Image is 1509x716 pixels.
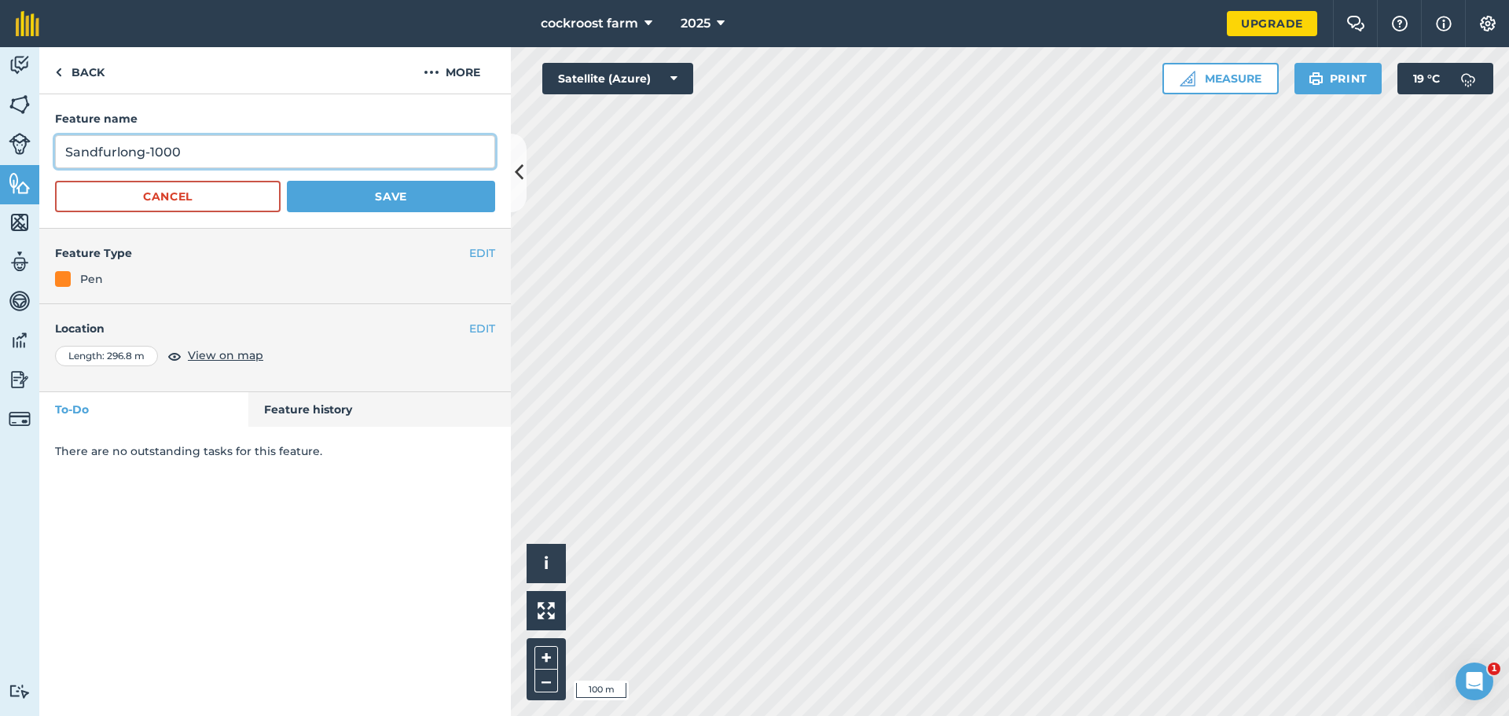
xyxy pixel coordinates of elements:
button: Cancel [55,181,281,212]
span: 1 [1488,663,1500,675]
img: svg+xml;base64,PHN2ZyB4bWxucz0iaHR0cDovL3d3dy53My5vcmcvMjAwMC9zdmciIHdpZHRoPSI1NiIgaGVpZ2h0PSI2MC... [9,93,31,116]
button: Save [287,181,495,212]
span: i [544,553,549,573]
span: cockroost farm [541,14,638,33]
span: View on map [188,347,263,364]
img: svg+xml;base64,PD94bWwgdmVyc2lvbj0iMS4wIiBlbmNvZGluZz0idXRmLTgiPz4KPCEtLSBHZW5lcmF0b3I6IEFkb2JlIE... [9,684,31,699]
button: Print [1294,63,1382,94]
img: svg+xml;base64,PHN2ZyB4bWxucz0iaHR0cDovL3d3dy53My5vcmcvMjAwMC9zdmciIHdpZHRoPSIxOCIgaGVpZ2h0PSIyNC... [167,347,182,365]
button: EDIT [469,244,495,262]
img: svg+xml;base64,PHN2ZyB4bWxucz0iaHR0cDovL3d3dy53My5vcmcvMjAwMC9zdmciIHdpZHRoPSI5IiBoZWlnaHQ9IjI0Ii... [55,63,62,82]
button: + [534,646,558,670]
a: Back [39,47,120,94]
button: More [393,47,511,94]
iframe: Intercom live chat [1456,663,1493,700]
img: A question mark icon [1390,16,1409,31]
img: A cog icon [1478,16,1497,31]
a: Feature history [248,392,512,427]
div: Length : 296.8 m [55,346,158,366]
img: svg+xml;base64,PHN2ZyB4bWxucz0iaHR0cDovL3d3dy53My5vcmcvMjAwMC9zdmciIHdpZHRoPSIyMCIgaGVpZ2h0PSIyNC... [424,63,439,82]
button: View on map [167,347,263,365]
button: Measure [1162,63,1279,94]
span: 19 ° C [1413,63,1440,94]
img: Ruler icon [1180,71,1195,86]
img: fieldmargin Logo [16,11,39,36]
img: svg+xml;base64,PD94bWwgdmVyc2lvbj0iMS4wIiBlbmNvZGluZz0idXRmLTgiPz4KPCEtLSBHZW5lcmF0b3I6IEFkb2JlIE... [1452,63,1484,94]
h4: Feature Type [55,244,469,262]
p: There are no outstanding tasks for this feature. [55,442,495,460]
button: – [534,670,558,692]
img: svg+xml;base64,PD94bWwgdmVyc2lvbj0iMS4wIiBlbmNvZGluZz0idXRmLTgiPz4KPCEtLSBHZW5lcmF0b3I6IEFkb2JlIE... [9,250,31,274]
img: svg+xml;base64,PHN2ZyB4bWxucz0iaHR0cDovL3d3dy53My5vcmcvMjAwMC9zdmciIHdpZHRoPSIxOSIgaGVpZ2h0PSIyNC... [1309,69,1324,88]
button: EDIT [469,320,495,337]
span: 2025 [681,14,710,33]
a: To-Do [39,392,248,427]
img: svg+xml;base64,PHN2ZyB4bWxucz0iaHR0cDovL3d3dy53My5vcmcvMjAwMC9zdmciIHdpZHRoPSI1NiIgaGVpZ2h0PSI2MC... [9,211,31,234]
h4: Feature name [55,110,495,127]
img: Two speech bubbles overlapping with the left bubble in the forefront [1346,16,1365,31]
img: svg+xml;base64,PD94bWwgdmVyc2lvbj0iMS4wIiBlbmNvZGluZz0idXRmLTgiPz4KPCEtLSBHZW5lcmF0b3I6IEFkb2JlIE... [9,133,31,155]
img: svg+xml;base64,PHN2ZyB4bWxucz0iaHR0cDovL3d3dy53My5vcmcvMjAwMC9zdmciIHdpZHRoPSIxNyIgaGVpZ2h0PSIxNy... [1436,14,1452,33]
img: svg+xml;base64,PHN2ZyB4bWxucz0iaHR0cDovL3d3dy53My5vcmcvMjAwMC9zdmciIHdpZHRoPSI1NiIgaGVpZ2h0PSI2MC... [9,171,31,195]
img: svg+xml;base64,PD94bWwgdmVyc2lvbj0iMS4wIiBlbmNvZGluZz0idXRmLTgiPz4KPCEtLSBHZW5lcmF0b3I6IEFkb2JlIE... [9,289,31,313]
img: svg+xml;base64,PD94bWwgdmVyc2lvbj0iMS4wIiBlbmNvZGluZz0idXRmLTgiPz4KPCEtLSBHZW5lcmF0b3I6IEFkb2JlIE... [9,53,31,77]
button: 19 °C [1397,63,1493,94]
img: svg+xml;base64,PD94bWwgdmVyc2lvbj0iMS4wIiBlbmNvZGluZz0idXRmLTgiPz4KPCEtLSBHZW5lcmF0b3I6IEFkb2JlIE... [9,368,31,391]
button: i [527,544,566,583]
img: Four arrows, one pointing top left, one top right, one bottom right and the last bottom left [538,602,555,619]
img: svg+xml;base64,PD94bWwgdmVyc2lvbj0iMS4wIiBlbmNvZGluZz0idXRmLTgiPz4KPCEtLSBHZW5lcmF0b3I6IEFkb2JlIE... [9,329,31,352]
h4: Location [55,320,495,337]
div: Pen [80,270,103,288]
img: svg+xml;base64,PD94bWwgdmVyc2lvbj0iMS4wIiBlbmNvZGluZz0idXRmLTgiPz4KPCEtLSBHZW5lcmF0b3I6IEFkb2JlIE... [9,408,31,430]
button: Satellite (Azure) [542,63,693,94]
a: Upgrade [1227,11,1317,36]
